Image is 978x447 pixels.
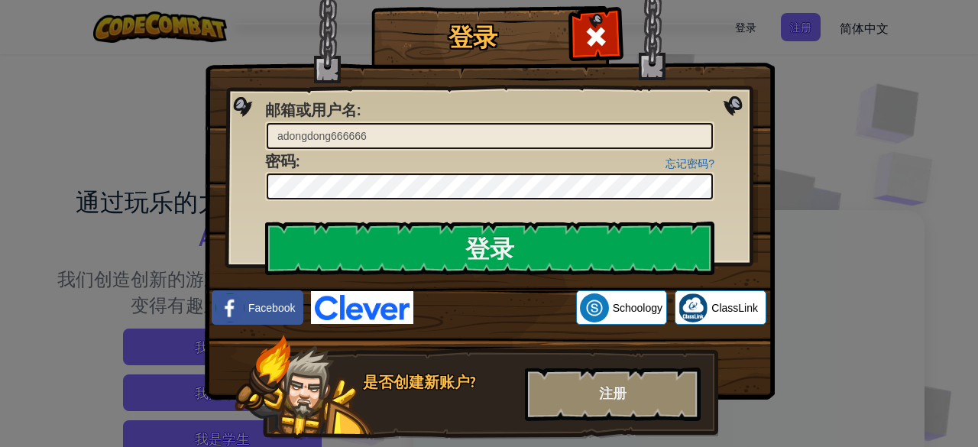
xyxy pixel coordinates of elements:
[665,157,714,170] a: 忘记密码?
[311,291,413,324] img: clever-logo-blue.png
[248,300,295,316] span: Facebook
[265,99,357,120] span: 邮箱或用户名
[265,222,714,275] input: 登录
[363,371,516,394] div: 是否创建新账户?
[711,300,758,316] span: ClassLink
[678,293,708,322] img: classlink-logo-small.png
[265,151,296,171] span: 密码
[525,368,701,421] div: 注册
[265,99,361,121] label: :
[580,293,609,322] img: schoology.png
[375,24,570,50] h1: 登录
[265,151,300,173] label: :
[613,300,662,316] span: Schoology
[215,293,244,322] img: facebook_small.png
[413,291,576,325] iframe: “使用 Google 账号登录”按钮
